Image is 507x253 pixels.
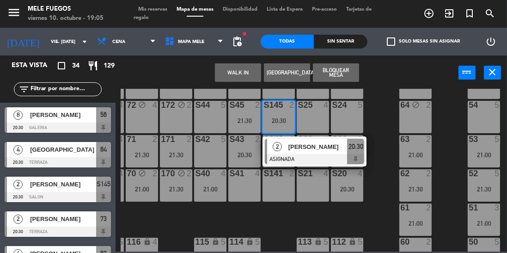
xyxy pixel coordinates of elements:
div: 2 [187,101,192,109]
i: turned_in_not [464,8,475,19]
div: 5 [118,238,124,246]
i: exit_to_app [444,8,455,19]
button: WALK IN [215,63,261,82]
span: 20:30 [348,141,363,152]
i: block [177,169,185,177]
i: power_settings_new [485,36,496,47]
div: S141 [263,169,264,178]
span: Mapa de mesas [172,7,218,12]
span: 84 [100,144,107,155]
div: 20:30 [331,186,363,192]
span: S145 [97,179,110,190]
button: power_input [458,66,476,80]
i: lock [246,238,254,246]
span: 2 [273,142,282,151]
i: lock [348,238,356,246]
i: add_circle_outline [423,8,434,19]
div: 5 [495,135,500,143]
div: 4 [118,101,124,109]
div: S25 [298,101,298,109]
div: Sin sentar [314,35,367,49]
div: 21:00 [468,152,500,158]
div: 4 [153,238,158,246]
span: 129 [104,61,115,71]
div: 21:00 [126,186,158,192]
div: 2 [426,135,432,143]
div: 50 [469,238,469,246]
div: 21:30 [399,83,432,90]
span: 8 [13,111,23,120]
i: close [487,67,498,78]
span: 56 [100,109,107,120]
button: close [484,66,501,80]
div: Todas [261,35,314,49]
span: pending_actions [232,36,243,47]
div: 20:30 [228,152,261,158]
div: 5 [221,101,226,109]
div: 21:30 [468,186,500,192]
div: 21:30 [331,83,363,90]
div: 4 [324,169,329,178]
div: 5 [358,101,363,109]
i: block [412,101,420,109]
div: 21:30 [160,152,192,158]
span: [PERSON_NAME] [30,110,96,120]
div: Mele Fuegos [28,5,104,14]
div: 51 [469,204,469,212]
span: 4 [13,145,23,154]
i: block [138,169,146,177]
div: 2 [255,135,261,143]
div: 4 [118,169,124,178]
div: S41 [229,169,230,178]
span: 34 [72,61,79,71]
div: 4 [324,101,329,109]
div: 4 [118,135,124,143]
div: 5 [255,238,261,246]
div: S145 [263,101,264,109]
label: Solo mesas sin asignar [387,37,460,46]
span: [PERSON_NAME] [30,214,96,224]
i: arrow_drop_down [79,36,90,47]
div: 2 [187,169,192,178]
i: restaurant [87,60,98,71]
div: Esta vista [5,60,67,71]
div: 21:30 [399,186,432,192]
i: lock [212,238,220,246]
div: 21:00 [160,83,192,90]
div: 2 [426,169,432,178]
span: check_box_outline_blank [387,37,395,46]
i: search [484,8,495,19]
div: 2 [153,169,158,178]
div: viernes 10. octubre - 19:05 [28,14,104,23]
span: 2 [13,215,23,224]
div: 54 [469,101,469,109]
div: 2 [426,238,432,246]
div: S43 [229,135,230,143]
span: Pre-acceso [307,7,342,12]
span: MAPA MELE [178,39,204,44]
i: lock [143,238,151,246]
i: crop_square [56,60,67,71]
span: [PERSON_NAME] [30,179,96,189]
div: 5 [495,169,500,178]
div: 5 [221,238,226,246]
div: 5 [358,238,363,246]
div: 4 [324,135,329,143]
i: block [138,101,146,109]
button: menu [7,6,21,23]
div: 2 [289,101,295,109]
span: Cena [112,39,125,44]
div: 2 [255,101,261,109]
